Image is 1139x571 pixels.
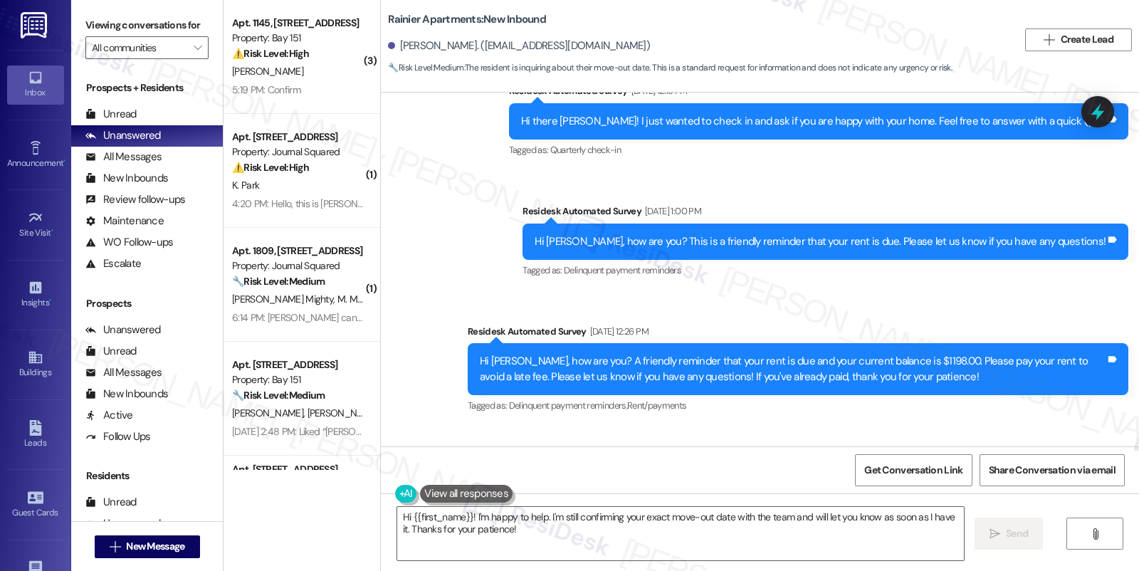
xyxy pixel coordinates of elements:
span: Delinquent payment reminders , [509,399,627,412]
i:  [110,541,120,552]
i:  [1090,528,1101,540]
div: Apt. 1145, [STREET_ADDRESS] [232,16,364,31]
button: Create Lead [1025,28,1132,51]
div: Property: Bay 151 [232,372,364,387]
a: Leads [7,416,64,454]
div: Tagged as: [509,140,1128,160]
div: Review follow-ups [85,192,185,207]
div: Hi [PERSON_NAME], how are you? This is a friendly reminder that your rent is due. Please let us k... [535,234,1106,249]
div: Unanswered [85,323,161,337]
div: All Messages [85,365,162,380]
a: Guest Cards [7,486,64,524]
span: Send [1006,526,1028,541]
div: [DATE] 12:26 PM [587,324,649,339]
span: Share Conversation via email [989,463,1116,478]
span: • [49,295,51,305]
span: Create Lead [1061,32,1113,47]
span: [PERSON_NAME] [232,407,308,419]
b: Rainier Apartments: New Inbound [388,12,546,27]
div: Apt. [STREET_ADDRESS] [232,462,364,477]
div: Property: Journal Squared [232,258,364,273]
strong: ⚠️ Risk Level: High [232,161,309,174]
strong: 🔧 Risk Level: Medium [232,389,325,402]
div: Unread [85,107,137,122]
span: [PERSON_NAME] Mighty [232,293,337,305]
a: Inbox [7,66,64,104]
div: New Inbounds [85,171,168,186]
span: Delinquent payment reminders [564,264,681,276]
div: 6:14 PM: [PERSON_NAME] can we please ensure that [PERSON_NAME]'s key fob works for the dog park. ... [232,311,811,324]
strong: 🔧 Risk Level: Medium [388,62,463,73]
div: Follow Ups [85,429,151,444]
div: Tagged as: [468,395,1128,416]
button: Share Conversation via email [980,454,1125,486]
span: Get Conversation Link [864,463,962,478]
div: Escalate [85,256,141,271]
div: Hi there [PERSON_NAME]! I just wanted to check in and ask if you are happy with your home. Feel f... [521,114,1106,129]
span: K. Park [232,179,259,192]
button: New Message [95,535,200,558]
button: Get Conversation Link [855,454,972,486]
div: Unread [85,344,137,359]
img: ResiDesk Logo [21,12,50,38]
span: New Message [126,539,184,554]
div: Unanswered [85,516,161,531]
textarea: Hi {{first_name}}! I'm happy to help. I'm still confirming your exact move-out date with the team... [397,507,964,560]
button: Send [975,518,1044,550]
div: Active [85,408,133,423]
div: [PERSON_NAME]. ([EMAIL_ADDRESS][DOMAIN_NAME]) [388,38,650,53]
div: [DATE] 1:00 PM [641,204,701,219]
div: Apt. [STREET_ADDRESS] [232,357,364,372]
div: Property: Journal Squared [232,145,364,159]
a: Site Visit • [7,206,64,244]
div: Unanswered [85,128,161,143]
div: 5:19 PM: Confirm [232,83,300,96]
span: • [51,226,53,236]
span: [PERSON_NAME] [232,65,303,78]
strong: 🔧 Risk Level: Medium [232,275,325,288]
strong: ⚠️ Risk Level: High [232,47,309,60]
div: Prospects + Residents [71,80,223,95]
span: Quarterly check-in [550,144,621,156]
div: Hi [PERSON_NAME], how are you? A friendly reminder that your rent is due and your current balance... [480,354,1106,384]
span: : The resident is inquiring about their move-out date. This is a standard request for information... [388,61,952,75]
div: Residesk Automated Survey [509,83,1128,103]
a: Insights • [7,276,64,314]
div: Apt. [STREET_ADDRESS] [232,130,364,145]
div: Residesk Automated Survey [523,204,1128,224]
div: Residesk Automated Survey [468,324,1128,344]
i:  [1044,34,1054,46]
div: Tagged as: [523,260,1128,281]
div: Residents [71,468,223,483]
span: M. Mighty [337,293,381,305]
div: Prospects [71,296,223,311]
i:  [990,528,1000,540]
div: All Messages [85,150,162,164]
div: New Inbounds [85,387,168,402]
div: Maintenance [85,214,164,229]
div: WO Follow-ups [85,235,173,250]
i:  [194,42,201,53]
span: • [63,156,65,166]
span: Rent/payments [627,399,687,412]
div: Property: Bay 151 [232,31,364,46]
div: Apt. 1809, [STREET_ADDRESS] [232,243,364,258]
span: [PERSON_NAME] [308,407,379,419]
input: All communities [92,36,186,59]
label: Viewing conversations for [85,14,209,36]
div: Unread [85,495,137,510]
a: Buildings [7,345,64,384]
